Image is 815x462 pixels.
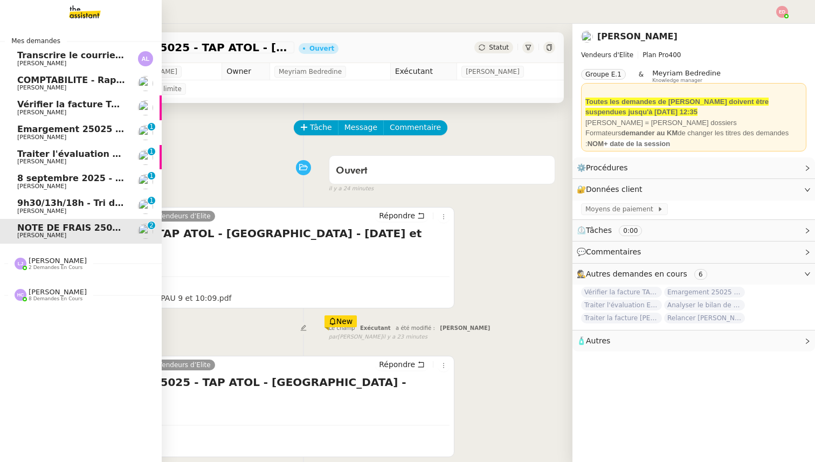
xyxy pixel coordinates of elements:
nz-badge-sup: 1 [148,148,155,155]
img: svg [15,258,26,270]
span: [PERSON_NAME] [466,66,520,77]
img: users%2Fa6PbEmLwvGXylUqKytRPpDpAx153%2Favatar%2Ffanny.png [138,76,153,91]
span: Traiter l'évaluation EVAL 25025 [17,149,170,159]
p: 1 [149,148,154,157]
span: Répondre [379,210,415,221]
span: [PERSON_NAME] [17,84,66,91]
img: svg [15,289,26,301]
span: Ouvert [336,166,368,176]
button: Commentaire [383,120,447,135]
span: 2 demandes en cours [29,265,82,271]
span: COMPTABILITE - Rapprochement bancaire - [DATE] [17,75,263,85]
span: Vérifier la facture TAP ATOL [17,99,152,109]
img: users%2FxgWPCdJhSBeE5T1N2ZiossozSlm1%2Favatar%2F5b22230b-e380-461f-81e9-808a3aa6de32 [138,224,153,239]
div: 🔐Données client [572,179,815,200]
img: users%2Fa6PbEmLwvGXylUqKytRPpDpAx153%2Favatar%2Ffanny.png [138,174,153,189]
span: Vendeurs d'Elite [581,51,633,59]
span: Transcrire le courrier manuscrit en document Word [17,50,266,60]
span: 8 demandes en cours [29,296,82,302]
span: par [329,333,338,342]
div: ⚙️Procédures [572,157,815,178]
span: Emargement 25025 TAP ATOL - PAU - [DATE] et [DATE] [17,124,281,134]
img: users%2FxgWPCdJhSBeE5T1N2ZiossozSlm1%2Favatar%2F5b22230b-e380-461f-81e9-808a3aa6de32 [138,150,153,165]
span: 💬 [577,247,646,256]
span: Traiter l'évaluation EVAL 25025 [581,300,662,311]
span: Autres demandes en cours [586,270,687,278]
span: [PERSON_NAME] [17,232,66,239]
span: 400 [669,51,681,59]
span: Meyriam Bedredine [652,69,721,77]
a: [PERSON_NAME] [597,31,678,42]
nz-tag: 6 [694,269,707,280]
span: ⏲️ [577,226,651,235]
span: 8 septembre 2025 - QUOTIDIEN Gestion boite mail Accounting [17,173,319,183]
span: [PERSON_NAME] [440,325,490,331]
span: [PERSON_NAME] [17,134,66,141]
button: Message [338,120,384,135]
button: Répondre [375,210,429,222]
img: users%2FxgWPCdJhSBeE5T1N2ZiossozSlm1%2Favatar%2F5b22230b-e380-461f-81e9-808a3aa6de32 [138,125,153,140]
img: users%2FTDxDvmCjFdN3QFePFNGdQUcJcQk1%2Favatar%2F0cfb3a67-8790-4592-a9ec-92226c678442 [138,199,153,214]
span: ⚙️ [577,162,633,174]
p: 1 [149,172,154,182]
span: [PERSON_NAME] [17,109,66,116]
span: 🕵️ [577,270,712,278]
span: Tâches [586,226,612,235]
span: Knowledge manager [652,78,702,84]
span: Relancer [PERSON_NAME] pour documents août [664,313,745,323]
a: Théo Vendeurs d’Elite [136,360,215,370]
span: Données client [586,185,643,194]
span: a été modifié : [396,325,435,331]
div: JUSTIFS 25025 TAP ATOL PAU 9 et 10:09.pdf [58,292,232,305]
nz-tag: Groupe E.1 [581,69,626,80]
span: [PERSON_NAME] [17,183,66,190]
span: Commentaires [586,247,641,256]
span: Meyriam Bedredine [279,66,342,77]
img: svg [776,6,788,18]
span: Procédures [586,163,628,172]
nz-badge-sup: 1 [148,123,155,130]
button: Tâche [294,120,339,135]
span: 🔐 [577,183,647,196]
nz-badge-sup: 1 [148,172,155,180]
div: Ouvert [309,45,334,52]
span: Emargement 25025 TAP ATOL - PAU - [DATE] et [DATE] [664,287,745,298]
nz-tag: 0:00 [619,225,642,236]
small: [PERSON_NAME] [329,333,427,342]
span: Statut [489,44,509,51]
div: 🕵️Autres demandes en cours 6 [572,264,815,285]
span: NOTE DE FRAIS 25025 - TAP ATOL - [GEOGRAPHIC_DATA] - [DATE] et [DATE] [56,42,290,53]
p: 2 [149,222,154,231]
img: users%2FxgWPCdJhSBeE5T1N2ZiossozSlm1%2Favatar%2F5b22230b-e380-461f-81e9-808a3aa6de32 [138,100,153,115]
span: Analyser le bilan de formation [664,300,745,311]
span: Exécutant [360,325,391,331]
p: 1 [149,123,154,133]
span: Commentaire [390,121,441,134]
span: Message [344,121,377,134]
span: Plan Pro [643,51,668,59]
div: [PERSON_NAME] = [PERSON_NAME] dossiers Formateurs de changer les titres des demandes : [585,118,802,149]
h4: JUSTIFS 25025 - TAP ATOL - [GEOGRAPHIC_DATA] - [DATE] et [DATE] [57,226,450,256]
div: 🧴Autres [572,330,815,351]
div: ⏲️Tâches 0:00 [572,220,815,241]
span: [PERSON_NAME] [17,60,66,67]
nz-badge-sup: 2 [148,222,155,229]
div: New [324,315,357,327]
app-user-label: Knowledge manager [652,69,721,83]
span: [PERSON_NAME] [29,257,87,265]
a: Théo Vendeurs d’Elite [136,211,215,221]
span: [PERSON_NAME] [17,208,66,215]
span: & [639,69,644,83]
span: il y a 24 minutes [329,184,374,194]
div: 💬Commentaires [572,242,815,263]
span: il y a 23 minutes [382,333,427,342]
td: Owner [222,63,270,80]
span: NOTE DE FRAIS 25025 - TAP ATOL - [GEOGRAPHIC_DATA] - [DATE] et [DATE] [17,223,382,233]
td: Exécutant [390,63,457,80]
h4: NOTE DE FRAIS 25025 - TAP ATOL - [GEOGRAPHIC_DATA] - [DATE] et [DATE] [57,375,450,405]
strong: NOM [588,140,604,148]
strong: demander au KM [621,129,678,137]
strong: Toutes les demandes de [PERSON_NAME] doivent être suspendues jusqu'à [DATE] 12:35 [585,98,769,116]
span: Mes demandes [5,36,67,46]
p: 1 [149,197,154,206]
